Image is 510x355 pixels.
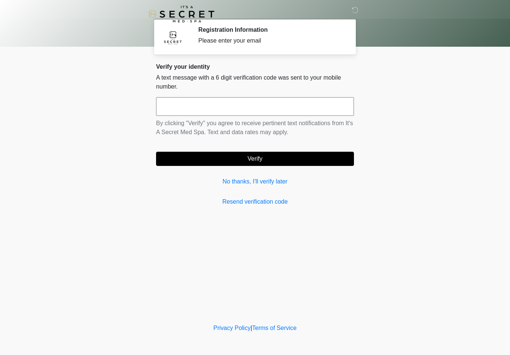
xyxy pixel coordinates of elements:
[214,325,251,331] a: Privacy Policy
[156,73,354,91] p: A text message with a 6 digit verification code was sent to your mobile number.
[198,26,343,33] h2: Registration Information
[156,152,354,166] button: Verify
[156,197,354,206] a: Resend verification code
[156,119,354,137] p: By clicking "Verify" you agree to receive pertinent text notifications from It's A Secret Med Spa...
[156,177,354,186] a: No thanks, I'll verify later
[149,6,214,22] img: It's A Secret Med Spa Logo
[251,325,252,331] a: |
[162,26,184,49] img: Agent Avatar
[198,36,343,45] div: Please enter your email
[156,63,354,70] h2: Verify your identity
[252,325,296,331] a: Terms of Service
